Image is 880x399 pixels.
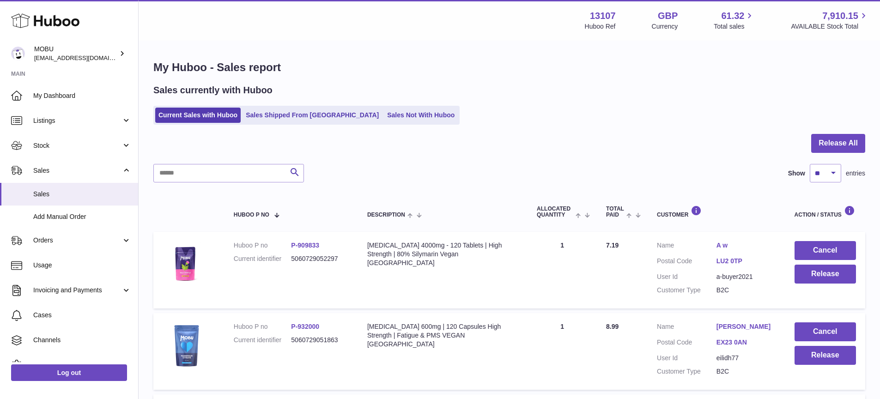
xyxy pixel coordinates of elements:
[657,286,716,295] dt: Customer Type
[11,364,127,381] a: Log out
[714,22,755,31] span: Total sales
[243,108,382,123] a: Sales Shipped From [GEOGRAPHIC_DATA]
[153,84,273,97] h2: Sales currently with Huboo
[11,47,25,60] img: mo@mobu.co.uk
[606,323,619,330] span: 8.99
[34,45,117,62] div: MOBU
[33,311,131,320] span: Cases
[384,108,458,123] a: Sales Not With Huboo
[33,361,131,369] span: Settings
[34,54,136,61] span: [EMAIL_ADDRESS][DOMAIN_NAME]
[234,241,291,250] dt: Huboo P no
[33,190,131,199] span: Sales
[657,206,776,218] div: Customer
[822,10,858,22] span: 7,910.15
[606,242,619,249] span: 7.19
[795,206,856,218] div: Action / Status
[658,10,678,22] strong: GBP
[291,323,319,330] a: P-932000
[528,232,597,308] td: 1
[716,272,776,281] dd: a-buyer2021
[367,322,518,349] div: [MEDICAL_DATA] 600mg | 120 Capsules High Strength | Fatigue & PMS VEGAN [GEOGRAPHIC_DATA]
[791,22,869,31] span: AVAILABLE Stock Total
[716,338,776,347] a: EX23 0AN
[788,169,805,178] label: Show
[291,336,349,345] dd: 5060729051863
[657,257,716,268] dt: Postal Code
[657,272,716,281] dt: User Id
[528,313,597,390] td: 1
[33,166,121,175] span: Sales
[163,241,209,287] img: $_57.JPG
[657,322,716,333] dt: Name
[714,10,755,31] a: 61.32 Total sales
[716,257,776,266] a: LU2 0TP
[590,10,616,22] strong: 13107
[716,241,776,250] a: A w
[795,322,856,341] button: Cancel
[33,91,131,100] span: My Dashboard
[33,212,131,221] span: Add Manual Order
[657,338,716,349] dt: Postal Code
[234,322,291,331] dt: Huboo P no
[811,134,865,153] button: Release All
[234,336,291,345] dt: Current identifier
[791,10,869,31] a: 7,910.15 AVAILABLE Stock Total
[716,354,776,363] dd: eilidh77
[657,354,716,363] dt: User Id
[657,367,716,376] dt: Customer Type
[33,236,121,245] span: Orders
[795,265,856,284] button: Release
[367,212,405,218] span: Description
[33,336,131,345] span: Channels
[652,22,678,31] div: Currency
[795,346,856,365] button: Release
[716,286,776,295] dd: B2C
[33,261,131,270] span: Usage
[234,254,291,263] dt: Current identifier
[291,254,349,263] dd: 5060729052297
[33,141,121,150] span: Stock
[721,10,744,22] span: 61.32
[163,322,209,369] img: $_57.PNG
[795,241,856,260] button: Cancel
[537,206,573,218] span: ALLOCATED Quantity
[291,242,319,249] a: P-909833
[33,286,121,295] span: Invoicing and Payments
[716,367,776,376] dd: B2C
[585,22,616,31] div: Huboo Ref
[153,60,865,75] h1: My Huboo - Sales report
[234,212,269,218] span: Huboo P no
[155,108,241,123] a: Current Sales with Huboo
[606,206,624,218] span: Total paid
[657,241,716,252] dt: Name
[716,322,776,331] a: [PERSON_NAME]
[367,241,518,267] div: [MEDICAL_DATA] 4000mg - 120 Tablets | High Strength | 80% Silymarin Vegan [GEOGRAPHIC_DATA]
[846,169,865,178] span: entries
[33,116,121,125] span: Listings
